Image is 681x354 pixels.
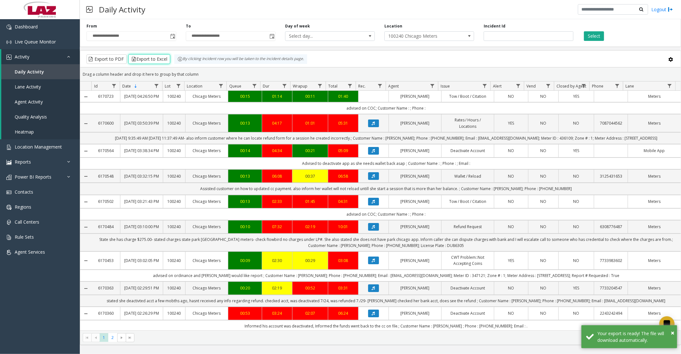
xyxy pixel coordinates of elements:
a: NO [498,224,524,230]
span: NO [540,120,546,126]
a: NO [498,198,524,204]
label: Incident Id [484,23,505,29]
a: 6170453 [95,258,116,264]
img: logout [668,6,673,13]
a: 6170548 [95,173,116,179]
a: Id Filter Menu [110,81,118,90]
span: NO [573,120,579,126]
a: NO [563,310,590,316]
a: Wallet / Reload [445,173,490,179]
a: Tow / Boot / Citation [445,198,490,204]
a: Issue Filter Menu [480,81,489,90]
span: NO [573,258,579,263]
a: Meters [632,285,677,291]
a: 10:01 [332,224,354,230]
div: 00:10 [232,224,258,230]
span: × [671,328,674,337]
a: Total Filter Menu [346,81,354,90]
span: Page 1 [100,333,108,342]
span: Id [94,83,98,89]
label: To [186,23,191,29]
a: YES [563,148,590,154]
td: Assisted customer on how to updated cc payment. also inform her wallet will not reload untill she... [92,183,681,195]
span: Go to the last page [127,335,132,340]
a: [DATE] 03:21:43 PM [124,198,159,204]
a: Meters [632,310,677,316]
a: Deactivate Account [445,285,490,291]
a: Deactivate Account [445,310,490,316]
a: Meters [632,224,677,230]
a: 6170360 [95,310,116,316]
a: 02:30 [266,258,288,264]
a: Rec. Filter Menu [376,81,384,90]
button: Close [671,328,674,338]
a: 03:31 [332,285,354,291]
a: 100240 [167,120,181,126]
a: [DATE] 03:10:00 PM [124,224,159,230]
a: 7733983602 [598,258,624,264]
td: advised on COC; Customer Name : ; Phone : [92,208,681,220]
a: NO [498,93,524,99]
span: Toggle popup [268,32,275,41]
span: NO [540,311,546,316]
a: Daily Activity [1,64,80,79]
a: 7733204547 [598,285,624,291]
td: Advised to deactivate app as she needs wallet back asap ; Customer Name : ; Phone : ; Email : [92,158,681,169]
div: 04:34 [266,148,288,154]
a: Meters [632,173,677,179]
span: NO [540,199,546,204]
a: Activity [1,49,80,64]
a: 100240 [167,198,181,204]
a: Deactivate Account [445,148,490,154]
a: Date Filter Menu [152,81,161,90]
a: [DATE] 02:26:29 PM [124,310,159,316]
a: 01:45 [296,198,324,204]
a: NO [532,148,555,154]
a: [PERSON_NAME] [393,198,437,204]
img: pageIcon [86,2,93,17]
a: YES [498,258,524,264]
a: NO [498,148,524,154]
img: infoIcon.svg [178,57,183,62]
img: 'icon' [6,250,11,255]
div: 00:21 [296,148,324,154]
div: 00:37 [296,173,324,179]
a: 00:13 [232,120,258,126]
a: 06:08 [266,173,288,179]
a: YES [563,285,590,291]
a: 3125431653 [598,173,624,179]
label: Day of week [285,23,310,29]
a: NO [563,258,590,264]
a: NO [532,93,555,99]
a: 03:24 [266,310,288,316]
a: Queue Filter Menu [250,81,259,90]
div: 00:13 [232,173,258,179]
a: NO [498,173,524,179]
div: 05:31 [332,120,354,126]
a: [DATE] 02:29:51 PM [124,285,159,291]
a: Chicago Meters [189,285,224,291]
a: 100240 [167,173,181,179]
a: NO [563,173,590,179]
span: Wrapup [293,83,307,89]
span: Select day... [285,32,357,41]
span: Page 2 [108,333,117,342]
span: Toggle popup [169,32,176,41]
a: [PERSON_NAME] [393,93,437,99]
span: Activity [15,54,29,60]
a: Collapse Details [80,258,92,263]
span: NO [540,173,546,179]
div: 05:09 [332,148,354,154]
span: Lot [165,83,170,89]
a: NO [498,285,524,291]
a: NO [532,173,555,179]
a: Collapse Details [80,174,92,179]
a: 00:15 [232,93,258,99]
a: YES [563,93,590,99]
div: 03:08 [332,258,354,264]
div: 01:40 [332,93,354,99]
div: 00:13 [232,198,258,204]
